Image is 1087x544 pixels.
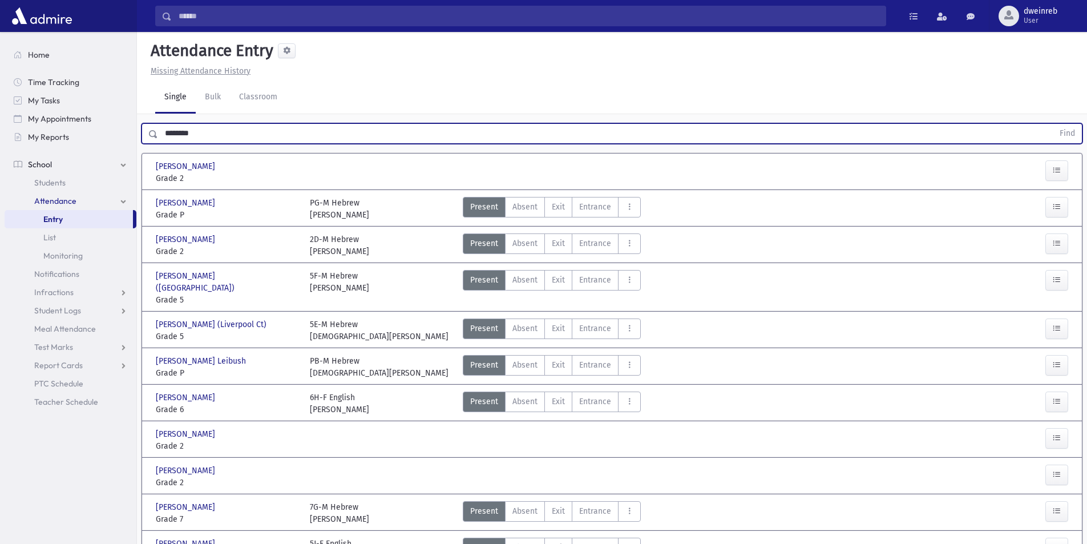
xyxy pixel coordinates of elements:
span: [PERSON_NAME] [156,428,217,440]
span: [PERSON_NAME] [156,392,217,404]
span: Entrance [579,359,611,371]
span: My Reports [28,132,69,142]
span: Time Tracking [28,77,79,87]
div: PB-M Hebrew [DEMOGRAPHIC_DATA][PERSON_NAME] [310,355,448,379]
div: 6H-F English [PERSON_NAME] [310,392,369,416]
span: Entrance [579,201,611,213]
span: User [1024,16,1057,25]
div: AttTypes [463,355,641,379]
span: [PERSON_NAME] [156,501,217,513]
span: Grade 2 [156,440,298,452]
span: Grade 5 [156,331,298,342]
div: 2D-M Hebrew [PERSON_NAME] [310,233,369,257]
div: 5E-M Hebrew [DEMOGRAPHIC_DATA][PERSON_NAME] [310,319,448,342]
a: My Reports [5,128,136,146]
a: Meal Attendance [5,320,136,338]
div: AttTypes [463,319,641,342]
span: [PERSON_NAME] [156,197,217,209]
span: Entrance [579,396,611,408]
span: Grade P [156,367,298,379]
span: Absent [512,201,538,213]
span: Notifications [34,269,79,279]
span: Absent [512,396,538,408]
h5: Attendance Entry [146,41,273,61]
span: Entrance [579,237,611,249]
a: My Appointments [5,110,136,128]
span: Entrance [579,274,611,286]
span: Absent [512,323,538,335]
a: Notifications [5,265,136,283]
div: AttTypes [463,197,641,221]
a: Time Tracking [5,73,136,91]
span: Exit [552,237,565,249]
div: AttTypes [463,270,641,306]
span: Students [34,178,66,188]
span: Grade 2 [156,172,298,184]
span: Absent [512,237,538,249]
a: PTC Schedule [5,374,136,393]
div: 5F-M Hebrew [PERSON_NAME] [310,270,369,306]
a: Bulk [196,82,230,114]
span: dweinreb [1024,7,1057,16]
a: Single [155,82,196,114]
a: School [5,155,136,174]
span: Grade 5 [156,294,298,306]
div: AttTypes [463,392,641,416]
span: School [28,159,52,170]
span: List [43,232,56,243]
span: Absent [512,274,538,286]
span: Exit [552,359,565,371]
a: Infractions [5,283,136,301]
a: Student Logs [5,301,136,320]
button: Find [1053,124,1082,143]
span: Exit [552,274,565,286]
span: Present [470,359,498,371]
span: Present [470,237,498,249]
span: Infractions [34,287,74,297]
a: My Tasks [5,91,136,110]
div: AttTypes [463,233,641,257]
span: Absent [512,505,538,517]
span: Test Marks [34,342,73,352]
a: Entry [5,210,133,228]
span: Present [470,323,498,335]
a: Attendance [5,192,136,210]
span: Exit [552,396,565,408]
span: [PERSON_NAME] [156,465,217,477]
span: Exit [552,323,565,335]
div: PG-M Hebrew [PERSON_NAME] [310,197,369,221]
span: Present [470,201,498,213]
span: PTC Schedule [34,378,83,389]
span: Present [470,274,498,286]
a: Classroom [230,82,286,114]
span: Entry [43,214,63,224]
span: Entrance [579,505,611,517]
a: Test Marks [5,338,136,356]
span: [PERSON_NAME] [156,160,217,172]
a: Teacher Schedule [5,393,136,411]
span: [PERSON_NAME] (Liverpool Ct) [156,319,269,331]
span: Exit [552,201,565,213]
span: Meal Attendance [34,324,96,334]
span: Exit [552,505,565,517]
u: Missing Attendance History [151,66,250,76]
div: 7G-M Hebrew [PERSON_NAME] [310,501,369,525]
span: Present [470,396,498,408]
a: List [5,228,136,247]
img: AdmirePro [9,5,75,27]
span: Student Logs [34,305,81,316]
span: [PERSON_NAME] ([GEOGRAPHIC_DATA]) [156,270,298,294]
span: Present [470,505,498,517]
a: Missing Attendance History [146,66,250,76]
span: Monitoring [43,251,83,261]
span: Attendance [34,196,76,206]
span: Grade 2 [156,245,298,257]
a: Home [5,46,136,64]
span: Grade 2 [156,477,298,489]
span: Teacher Schedule [34,397,98,407]
span: Entrance [579,323,611,335]
a: Students [5,174,136,192]
span: Grade 6 [156,404,298,416]
input: Search [172,6,886,26]
span: Grade 7 [156,513,298,525]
